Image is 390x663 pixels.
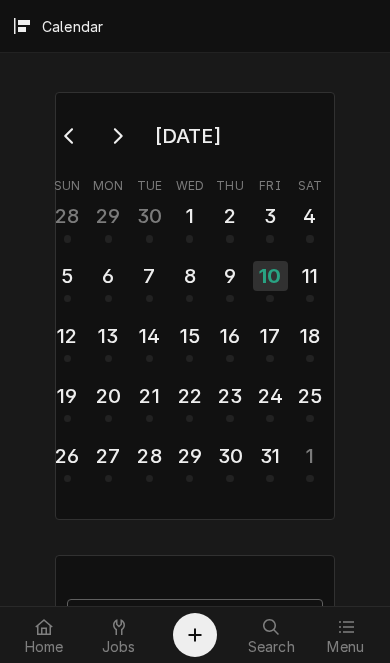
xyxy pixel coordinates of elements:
div: 17 [255,321,286,351]
div: 12 [52,321,83,351]
a: Search [235,611,308,659]
div: 27 [93,441,124,471]
div: 21 [134,381,165,411]
div: 10 [253,261,288,291]
th: Tuesday [130,171,170,195]
div: 31 [255,441,286,471]
div: 13 [93,321,124,351]
div: 20 [93,381,124,411]
th: Thursday [210,171,250,195]
div: 14 [134,321,165,351]
th: Sunday [47,171,87,195]
div: 15 [174,321,205,351]
th: Monday [87,171,129,195]
span: Search [248,639,295,655]
div: 9 [215,261,246,291]
div: 30 [215,441,246,471]
div: 3 [255,201,286,231]
div: 23 [215,381,246,411]
div: 24 [255,381,286,411]
div: 11 [295,261,326,291]
div: [DATE] [148,119,228,153]
div: Calendar Day Picker [55,92,334,520]
div: 2 [215,201,246,231]
th: Wednesday [170,171,210,195]
button: Create Object [173,613,217,657]
div: 29 [174,441,205,471]
button: Go to next month [97,120,137,152]
div: 1 [174,201,205,231]
button: Go to previous month [50,120,90,152]
div: 30 [134,201,165,231]
th: Saturday [290,171,330,195]
div: 1 [295,441,326,471]
a: Jobs [83,611,156,659]
div: 16 [215,321,246,351]
a: Menu [310,611,383,659]
th: Friday [250,171,290,195]
div: 18 [295,321,326,351]
div: 28 [52,201,83,231]
div: 26 [52,441,83,471]
div: 28 [134,441,165,471]
div: 7 [134,261,165,291]
span: Menu [327,639,364,655]
div: 6 [93,261,124,291]
div: 8 [174,261,205,291]
div: 22 [174,381,205,411]
div: 25 [295,381,326,411]
div: 5 [52,261,83,291]
div: 19 [52,381,83,411]
input: Search jobs... [67,599,323,643]
span: Jobs [102,639,136,655]
div: 29 [93,201,124,231]
div: 4 [295,201,326,231]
